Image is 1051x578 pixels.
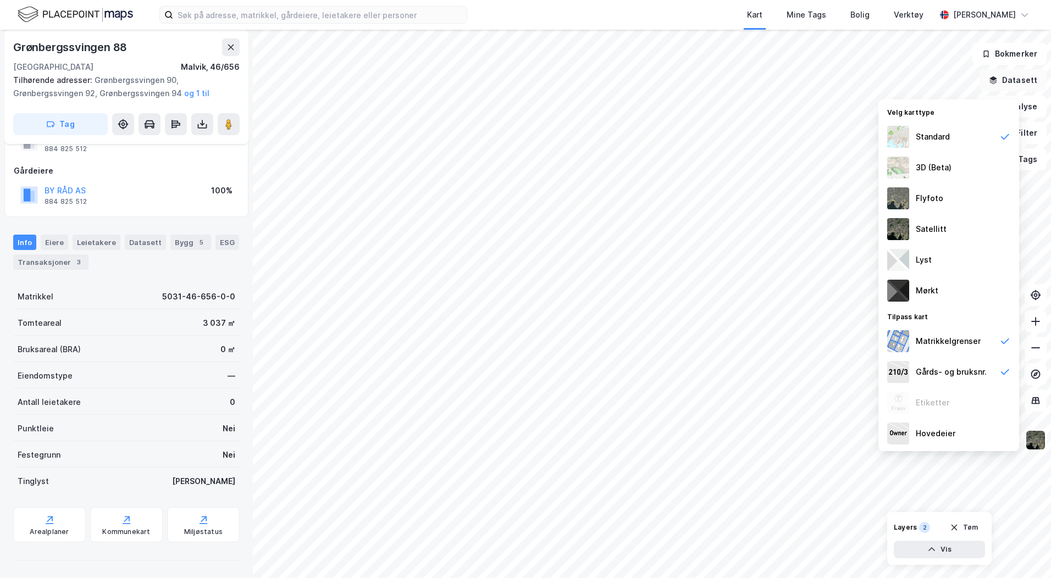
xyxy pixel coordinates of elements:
div: 100% [211,184,233,197]
button: Filter [994,122,1047,144]
img: majorOwner.b5e170eddb5c04bfeeff.jpeg [887,423,909,444]
div: Datasett [125,235,166,250]
div: Festegrunn [18,448,60,462]
div: Kommunekart [102,527,150,536]
input: Søk på adresse, matrikkel, gårdeiere, leietakere eller personer [173,7,467,23]
div: Bygg [170,235,211,250]
div: [GEOGRAPHIC_DATA] [13,60,93,74]
img: Z [887,187,909,209]
div: Punktleie [18,422,54,435]
div: Tinglyst [18,475,49,488]
div: Mørkt [916,284,938,297]
div: Etiketter [916,396,949,409]
div: 5031-46-656-0-0 [162,290,235,303]
button: Tøm [943,519,985,536]
div: ESG [215,235,239,250]
div: 884 825 512 [45,197,87,206]
div: Layers [894,523,917,532]
div: Mine Tags [787,8,826,21]
div: Lyst [916,253,932,266]
div: Matrikkelgrenser [916,335,981,348]
div: Transaksjoner [13,254,88,270]
img: Z [887,157,909,179]
div: Arealplaner [30,527,69,536]
div: Miljøstatus [184,527,223,536]
button: Datasett [980,69,1047,91]
img: 9k= [1025,430,1046,451]
img: 9k= [887,218,909,240]
div: Velg karttype [878,102,1019,121]
div: Tomteareal [18,316,62,330]
button: Analyse [983,96,1047,118]
img: Z [887,126,909,148]
div: [PERSON_NAME] [953,8,1016,21]
div: 3D (Beta) [916,161,952,174]
div: Hovedeier [916,427,955,440]
div: 884 825 512 [45,144,87,153]
div: 0 ㎡ [220,343,235,356]
div: Malvik, 46/656 [181,60,240,74]
button: Tags [995,148,1047,170]
div: — [228,369,235,382]
div: Verktøy [894,8,923,21]
button: Tag [13,113,108,135]
div: Satellitt [916,223,947,236]
div: 5 [196,237,207,248]
img: logo.f888ab2527a4732fd821a326f86c7f29.svg [18,5,133,24]
img: nCdM7BzjoCAAAAAElFTkSuQmCC [887,280,909,302]
div: Info [13,235,36,250]
div: Nei [223,422,235,435]
div: 3 [73,257,84,268]
div: Standard [916,130,950,143]
img: Z [887,392,909,414]
div: 0 [230,396,235,409]
div: Eiere [41,235,68,250]
div: Bruksareal (BRA) [18,343,81,356]
iframe: Chat Widget [996,525,1051,578]
div: 3 037 ㎡ [203,316,235,330]
div: Flyfoto [916,192,943,205]
div: Antall leietakere [18,396,81,409]
div: Grønbergssvingen 90, Grønbergssvingen 92, Grønbergssvingen 94 [13,74,231,100]
button: Bokmerker [972,43,1047,65]
div: 2 [919,522,930,533]
div: Kontrollprogram for chat [996,525,1051,578]
div: Tilpass kart [878,306,1019,326]
span: Tilhørende adresser: [13,75,95,85]
img: cadastreBorders.cfe08de4b5ddd52a10de.jpeg [887,330,909,352]
div: Matrikkel [18,290,53,303]
div: Eiendomstype [18,369,73,382]
div: [PERSON_NAME] [172,475,235,488]
div: Nei [223,448,235,462]
div: Gårds- og bruksnr. [916,365,987,379]
div: Kart [747,8,762,21]
div: Leietakere [73,235,120,250]
div: Bolig [850,8,870,21]
button: Vis [894,541,985,558]
img: luj3wr1y2y3+OchiMxRmMxRlscgabnMEmZ7DJGWxyBpucwSZnsMkZbHIGm5zBJmewyRlscgabnMEmZ7DJGWxyBpucwSZnsMkZ... [887,249,909,271]
div: Grønbergssvingen 88 [13,38,129,56]
img: cadastreKeys.547ab17ec502f5a4ef2b.jpeg [887,361,909,383]
div: Gårdeiere [14,164,239,177]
